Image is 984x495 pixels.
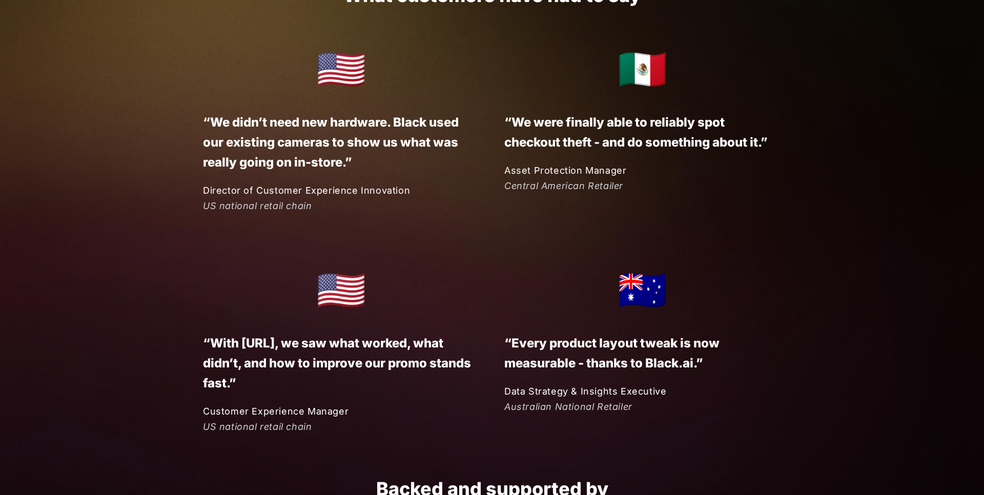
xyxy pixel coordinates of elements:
p: “With [URL], we saw what worked, what didn’t, and how to improve our promo stands fast.” [203,333,480,393]
p: “We were finally able to reliably spot checkout theft - and do something about it.” [504,112,781,152]
em: Australian National Retailer [504,401,632,412]
h2: 🇺🇸 [203,257,480,322]
p: “We didn’t need new hardware. Black used our existing cameras to show us what was really going on... [203,112,480,172]
p: Data Strategy & Insights Executive [504,384,782,399]
p: “Every product layout tweak is now measurable - thanks to Black.ai.” [504,333,781,373]
p: Asset Protection Manager [504,163,782,178]
em: Central American Retailer [504,180,623,191]
em: US national retail chain [203,200,312,211]
em: US national retail chain [203,421,312,432]
p: Director of Customer Experience Innovation [203,183,480,198]
h2: 🇲🇽 [504,36,782,101]
h2: 🇺🇸 [203,36,480,101]
p: Customer Experience Manager [203,404,480,419]
h2: 🇦🇺 [504,257,782,322]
